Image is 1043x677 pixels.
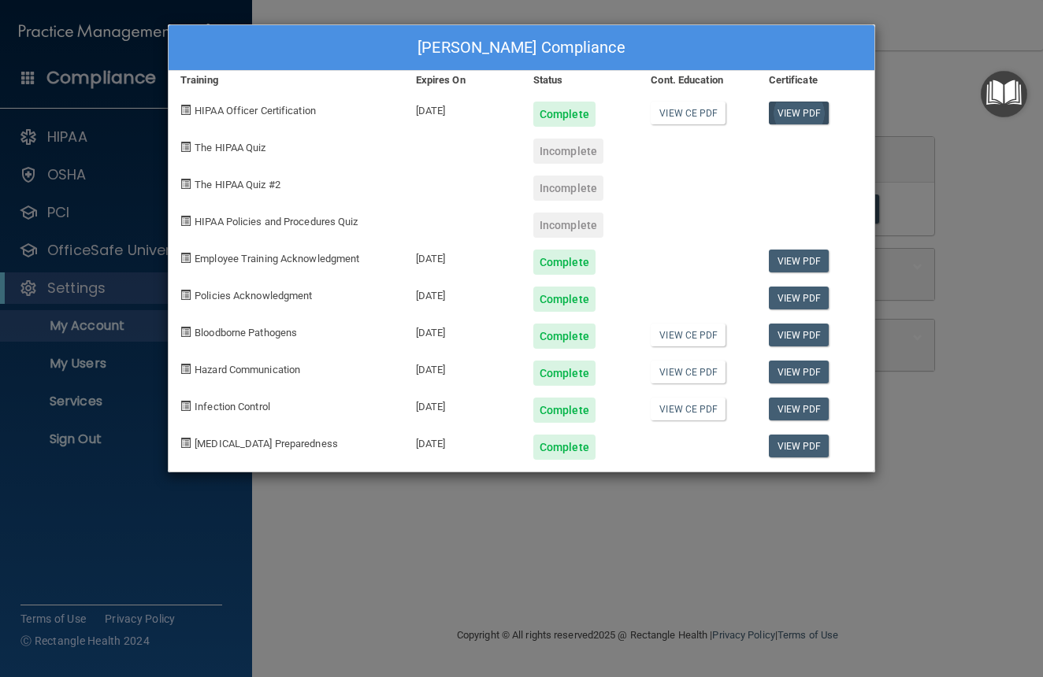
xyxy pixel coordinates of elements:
[404,312,521,349] div: [DATE]
[533,213,603,238] div: Incomplete
[533,250,596,275] div: Complete
[533,139,603,164] div: Incomplete
[651,398,726,420] a: View CE PDF
[195,290,312,302] span: Policies Acknowledgment
[769,250,830,272] a: View PDF
[639,71,756,90] div: Cont. Education
[769,398,830,420] a: View PDF
[533,398,596,423] div: Complete
[195,179,280,191] span: The HIPAA Quiz #2
[404,349,521,386] div: [DATE]
[169,71,404,90] div: Training
[651,361,726,383] a: View CE PDF
[757,71,874,90] div: Certificate
[981,71,1027,117] button: Open Resource Center
[769,324,830,346] a: View PDF
[651,324,726,346] a: View CE PDF
[769,361,830,383] a: View PDF
[195,401,270,412] span: Infection Control
[404,71,521,90] div: Expires On
[769,287,830,309] a: View PDF
[195,364,300,375] span: Hazard Communication
[533,176,603,201] div: Incomplete
[195,105,316,117] span: HIPAA Officer Certification
[404,238,521,275] div: [DATE]
[404,90,521,127] div: [DATE]
[651,102,726,124] a: View CE PDF
[404,275,521,312] div: [DATE]
[404,423,521,460] div: [DATE]
[533,287,596,312] div: Complete
[195,327,297,338] span: Bloodborne Pathogens
[769,435,830,457] a: View PDF
[404,386,521,423] div: [DATE]
[521,71,639,90] div: Status
[195,438,338,449] span: [MEDICAL_DATA] Preparedness
[195,142,265,154] span: The HIPAA Quiz
[533,435,596,460] div: Complete
[169,25,874,71] div: [PERSON_NAME] Compliance
[195,253,359,265] span: Employee Training Acknowledgment
[769,102,830,124] a: View PDF
[533,324,596,349] div: Complete
[533,102,596,127] div: Complete
[533,361,596,386] div: Complete
[195,216,358,228] span: HIPAA Policies and Procedures Quiz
